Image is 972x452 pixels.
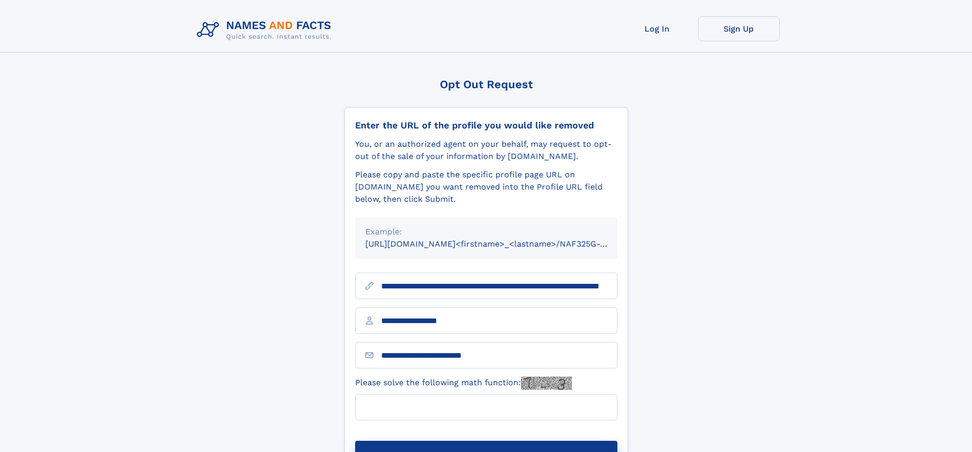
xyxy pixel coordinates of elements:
a: Sign Up [698,16,780,41]
div: Example: [365,226,607,238]
a: Log In [616,16,698,41]
label: Please solve the following math function: [355,377,572,390]
div: Please copy and paste the specific profile page URL on [DOMAIN_NAME] you want removed into the Pr... [355,169,617,205]
img: Logo Names and Facts [193,16,340,44]
div: Opt Out Request [344,78,628,91]
div: You, or an authorized agent on your behalf, may request to opt-out of the sale of your informatio... [355,138,617,163]
div: Enter the URL of the profile you would like removed [355,120,617,131]
small: [URL][DOMAIN_NAME]<firstname>_<lastname>/NAF325G-xxxxxxxx [365,239,637,249]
